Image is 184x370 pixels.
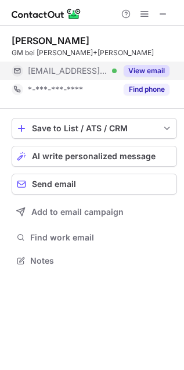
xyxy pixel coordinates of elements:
[32,179,76,189] span: Send email
[124,65,169,77] button: Reveal Button
[12,174,177,195] button: Send email
[28,66,108,76] span: [EMAIL_ADDRESS][PERSON_NAME][DOMAIN_NAME]
[12,118,177,139] button: save-profile-one-click
[12,146,177,167] button: AI write personalized message
[30,256,172,266] span: Notes
[32,124,157,133] div: Save to List / ATS / CRM
[12,35,89,46] div: [PERSON_NAME]
[30,232,172,243] span: Find work email
[12,253,177,269] button: Notes
[12,7,81,21] img: ContactOut v5.3.10
[124,84,169,95] button: Reveal Button
[31,207,124,217] span: Add to email campaign
[12,48,177,58] div: GM bei [PERSON_NAME]+[PERSON_NAME]
[12,229,177,246] button: Find work email
[32,152,156,161] span: AI write personalized message
[12,202,177,222] button: Add to email campaign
